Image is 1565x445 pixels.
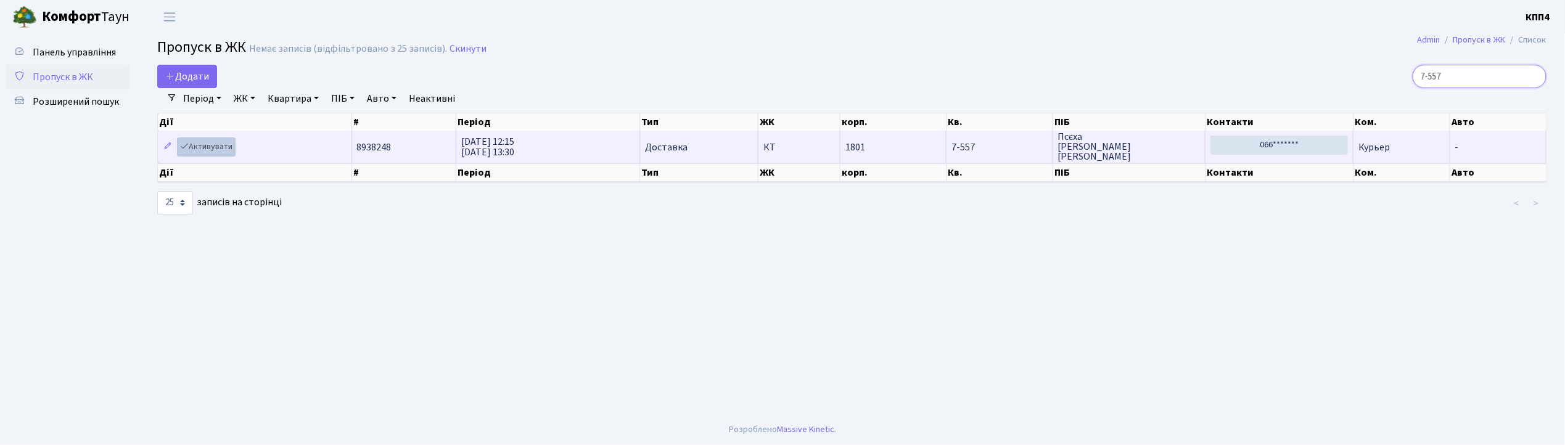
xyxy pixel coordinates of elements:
[33,46,116,59] span: Панель управління
[947,163,1053,182] th: Кв.
[33,95,119,108] span: Розширений пошук
[640,113,758,131] th: Тип
[1450,163,1547,182] th: Авто
[1418,33,1440,46] a: Admin
[178,88,226,109] a: Період
[1206,113,1354,131] th: Контакти
[1058,132,1201,161] span: Псєха [PERSON_NAME] [PERSON_NAME]
[42,7,101,27] b: Комфорт
[456,113,640,131] th: Період
[157,65,217,88] a: Додати
[645,142,688,152] span: Доставка
[1206,163,1354,182] th: Контакти
[157,36,246,58] span: Пропуск в ЖК
[450,43,487,55] a: Скинути
[456,163,640,182] th: Період
[1453,33,1506,46] a: Пропуск в ЖК
[947,113,1053,131] th: Кв.
[640,163,758,182] th: Тип
[357,141,392,154] span: 8938248
[362,88,401,109] a: Авто
[229,88,260,109] a: ЖК
[461,135,514,159] span: [DATE] 12:15 [DATE] 13:30
[157,191,193,214] select: записів на сторінці
[33,70,93,84] span: Пропуск в ЖК
[263,88,324,109] a: Квартира
[1455,141,1459,154] span: -
[326,88,359,109] a: ПІБ
[42,7,129,28] span: Таун
[1053,113,1206,131] th: ПІБ
[157,191,282,214] label: записів на сторінці
[1526,10,1550,24] b: КПП4
[12,5,37,30] img: logo.png
[758,163,840,182] th: ЖК
[1413,65,1547,88] input: Пошук...
[763,142,835,152] span: КТ
[729,423,836,436] div: Розроблено .
[249,43,447,55] div: Немає записів (відфільтровано з 25 записів).
[1354,113,1451,131] th: Ком.
[352,113,457,131] th: #
[1450,113,1547,131] th: Авто
[404,88,460,109] a: Неактивні
[6,65,129,89] a: Пропуск в ЖК
[845,141,865,154] span: 1801
[158,113,352,131] th: Дії
[840,163,947,182] th: корп.
[1399,27,1565,53] nav: breadcrumb
[758,113,840,131] th: ЖК
[777,423,834,436] a: Massive Kinetic
[1053,163,1206,182] th: ПІБ
[158,163,352,182] th: Дії
[177,137,236,157] a: Активувати
[1506,33,1547,47] li: Список
[6,40,129,65] a: Панель управління
[154,7,185,27] button: Переключити навігацію
[840,113,947,131] th: корп.
[1358,141,1390,154] span: Курьер
[352,163,457,182] th: #
[165,70,209,83] span: Додати
[6,89,129,114] a: Розширений пошук
[951,142,1047,152] span: 7-557
[1526,10,1550,25] a: КПП4
[1354,163,1451,182] th: Ком.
